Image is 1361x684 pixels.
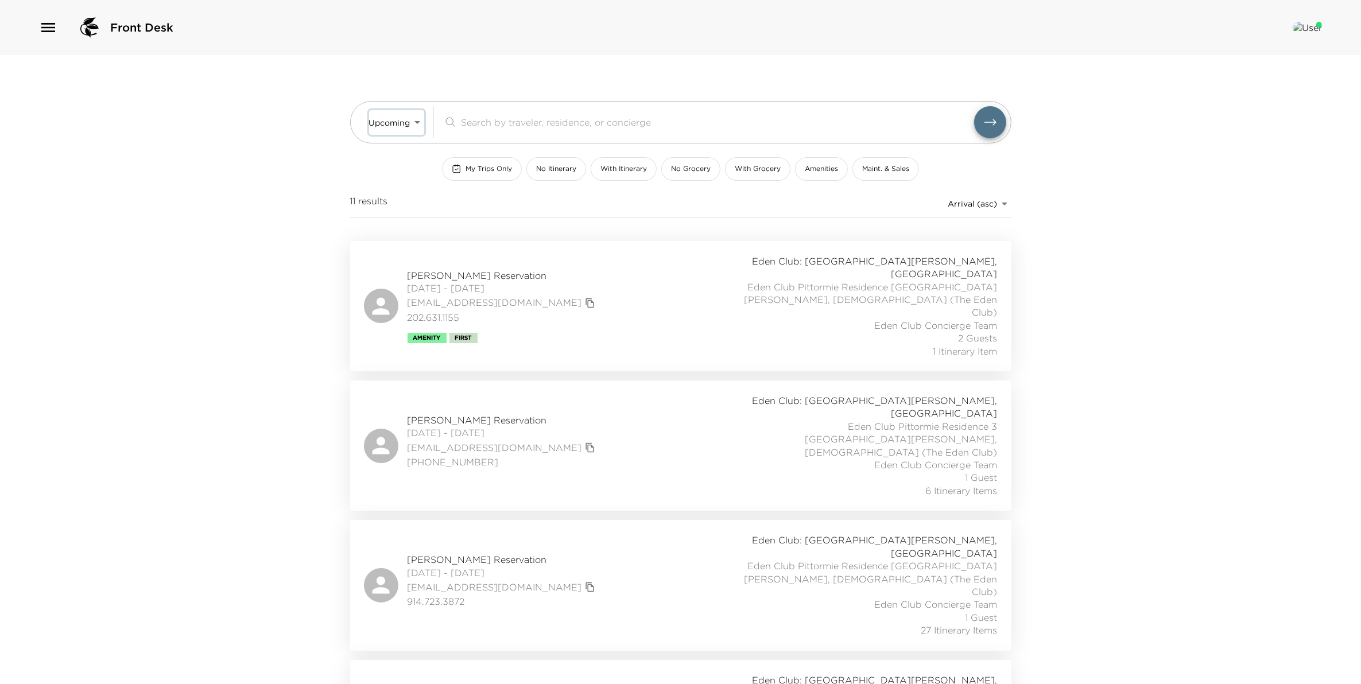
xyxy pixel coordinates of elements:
span: Front Desk [110,20,173,36]
span: [DATE] - [DATE] [408,566,598,579]
span: 27 Itinerary Items [921,624,998,636]
span: Eden Club Pittormie Residence 3 [GEOGRAPHIC_DATA][PERSON_NAME], [DEMOGRAPHIC_DATA] (The Eden Club) [744,420,998,458]
span: [PHONE_NUMBER] [408,456,598,468]
img: logo [76,14,103,41]
a: [PERSON_NAME] Reservation[DATE] - [DATE][EMAIL_ADDRESS][DOMAIN_NAME]copy primary member email[PHO... [350,380,1011,511]
button: copy primary member email [582,579,598,595]
span: 6 Itinerary Items [926,484,998,497]
span: [DATE] - [DATE] [408,282,598,294]
a: [EMAIL_ADDRESS][DOMAIN_NAME] [408,441,582,454]
a: [EMAIL_ADDRESS][DOMAIN_NAME] [408,296,582,309]
span: With Itinerary [600,164,647,174]
span: Eden Club Pittormie Residence [GEOGRAPHIC_DATA][PERSON_NAME], [DEMOGRAPHIC_DATA] (The Eden Club) [744,559,998,598]
a: [PERSON_NAME] Reservation[DATE] - [DATE][EMAIL_ADDRESS][DOMAIN_NAME]copy primary member email914.... [350,520,1011,650]
span: Eden Club: [GEOGRAPHIC_DATA][PERSON_NAME], [GEOGRAPHIC_DATA] [744,534,998,559]
span: Amenities [805,164,838,174]
button: With Grocery [725,157,790,181]
span: Eden Club: [GEOGRAPHIC_DATA][PERSON_NAME], [GEOGRAPHIC_DATA] [744,255,998,281]
span: 1 Guest [966,471,998,484]
button: My Trips Only [442,157,522,181]
span: First [455,335,472,341]
span: 202.631.1155 [408,311,598,324]
span: Upcoming [369,118,410,128]
button: copy primary member email [582,295,598,311]
a: [EMAIL_ADDRESS][DOMAIN_NAME] [408,581,582,593]
button: No Grocery [661,157,720,181]
span: Arrival (asc) [948,199,998,209]
span: My Trips Only [466,164,512,174]
span: [PERSON_NAME] Reservation [408,269,598,282]
span: [PERSON_NAME] Reservation [408,414,598,426]
span: [PERSON_NAME] Reservation [408,553,598,566]
span: 1 Itinerary Item [933,345,998,357]
span: No Itinerary [536,164,576,174]
a: [PERSON_NAME] Reservation[DATE] - [DATE][EMAIL_ADDRESS][DOMAIN_NAME]copy primary member email202.... [350,241,1011,371]
img: User [1293,22,1322,33]
span: 914.723.3872 [408,595,598,608]
span: Eden Club Concierge Team [875,598,998,611]
span: Eden Club Concierge Team [875,458,998,471]
span: 1 Guest [966,611,998,624]
span: Eden Club: [GEOGRAPHIC_DATA][PERSON_NAME], [GEOGRAPHIC_DATA] [744,394,998,420]
span: [DATE] - [DATE] [408,426,598,439]
span: No Grocery [671,164,711,174]
input: Search by traveler, residence, or concierge [461,115,974,129]
button: No Itinerary [526,157,586,181]
button: copy primary member email [582,440,598,456]
span: Eden Club Pittormie Residence [GEOGRAPHIC_DATA][PERSON_NAME], [DEMOGRAPHIC_DATA] (The Eden Club) [744,281,998,319]
button: With Itinerary [591,157,657,181]
span: Eden Club Concierge Team [875,319,998,332]
span: With Grocery [735,164,781,174]
button: Amenities [795,157,848,181]
span: Amenity [413,335,441,341]
span: Maint. & Sales [862,164,909,174]
span: 11 results [350,195,388,213]
span: 2 Guests [959,332,998,344]
button: Maint. & Sales [852,157,919,181]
